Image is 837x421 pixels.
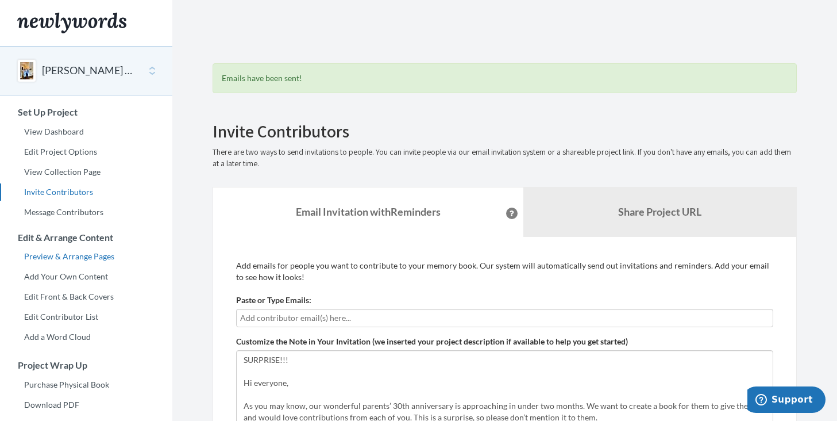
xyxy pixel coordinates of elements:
[296,205,441,218] strong: Email Invitation with Reminders
[236,294,311,306] label: Paste or Type Emails:
[240,312,769,324] input: Add contributor email(s) here...
[42,63,135,78] button: [PERSON_NAME] and [PERSON_NAME]'s 30th Anniversary
[213,147,797,170] p: There are two ways to send invitations to people. You can invite people via our email invitation ...
[213,63,797,93] div: Emails have been sent!
[1,107,172,117] h3: Set Up Project
[236,336,628,347] label: Customize the Note in Your Invitation (we inserted your project description if available to help ...
[17,13,126,33] img: Newlywords logo
[1,232,172,243] h3: Edit & Arrange Content
[747,386,826,415] iframe: Opens a widget where you can chat to one of our agents
[236,260,773,283] p: Add emails for people you want to contribute to your memory book. Our system will automatically s...
[1,360,172,370] h3: Project Wrap Up
[213,122,797,141] h2: Invite Contributors
[618,205,701,218] b: Share Project URL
